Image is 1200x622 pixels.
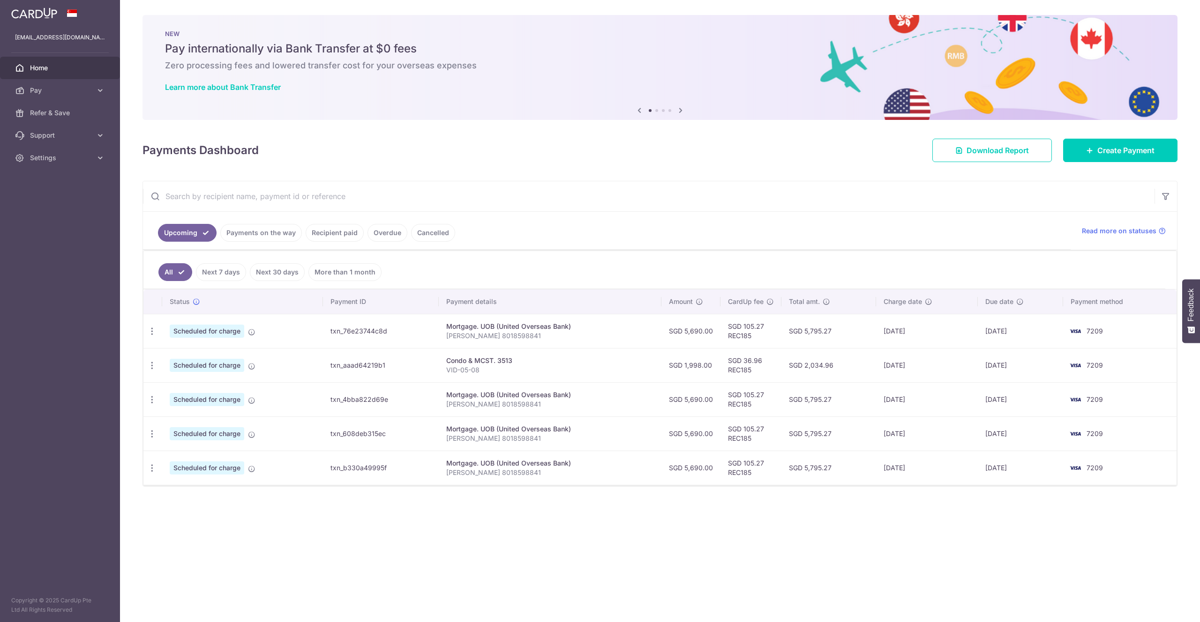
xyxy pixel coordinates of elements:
td: SGD 2,034.96 [781,348,876,382]
span: Create Payment [1097,145,1155,156]
td: [DATE] [978,348,1063,382]
div: Mortgage. UOB (United Overseas Bank) [446,424,654,434]
div: Condo & MCST. 3513 [446,356,654,365]
td: txn_4bba822d69e [323,382,439,416]
p: [EMAIL_ADDRESS][DOMAIN_NAME] [15,33,105,42]
td: SGD 105.27 REC185 [720,416,781,451]
td: SGD 1,998.00 [661,348,720,382]
th: Payment method [1063,289,1177,314]
span: Pay [30,86,92,95]
td: [DATE] [978,382,1063,416]
div: Mortgage. UOB (United Overseas Bank) [446,459,654,468]
span: Total amt. [789,297,820,306]
a: Create Payment [1063,139,1177,162]
td: [DATE] [876,451,978,485]
p: [PERSON_NAME] 8018598841 [446,331,654,341]
a: Next 30 days [250,263,305,281]
td: SGD 5,690.00 [661,314,720,348]
td: SGD 5,795.27 [781,314,876,348]
img: Bank Card [1066,394,1085,405]
td: txn_76e23744c8d [323,314,439,348]
span: Amount [669,297,693,306]
p: [PERSON_NAME] 8018598841 [446,400,654,409]
a: Overdue [367,224,407,242]
img: Bank Card [1066,462,1085,474]
td: SGD 5,690.00 [661,416,720,451]
span: Settings [30,153,92,163]
img: Bank Card [1066,326,1085,337]
span: Scheduled for charge [170,427,244,440]
td: SGD 5,690.00 [661,382,720,416]
td: SGD 5,795.27 [781,416,876,451]
td: [DATE] [978,416,1063,451]
span: Scheduled for charge [170,325,244,338]
div: Mortgage. UOB (United Overseas Bank) [446,322,654,331]
a: Read more on statuses [1082,226,1166,236]
td: [DATE] [978,451,1063,485]
td: [DATE] [876,416,978,451]
td: txn_b330a49995f [323,451,439,485]
td: [DATE] [876,348,978,382]
a: Payments on the way [220,224,302,242]
input: Search by recipient name, payment id or reference [143,181,1155,211]
span: Feedback [1187,289,1195,321]
td: SGD 5,795.27 [781,451,876,485]
span: Scheduled for charge [170,359,244,372]
button: Feedback - Show survey [1182,279,1200,343]
a: All [158,263,192,281]
span: Support [30,131,92,140]
a: Learn more about Bank Transfer [165,82,281,92]
span: Refer & Save [30,108,92,118]
th: Payment details [439,289,661,314]
td: SGD 105.27 REC185 [720,451,781,485]
h5: Pay internationally via Bank Transfer at $0 fees [165,41,1155,56]
p: VID-05-08 [446,365,654,375]
span: 7209 [1087,464,1103,472]
span: 7209 [1087,429,1103,437]
th: Payment ID [323,289,439,314]
span: Download Report [967,145,1029,156]
td: SGD 5,795.27 [781,382,876,416]
a: Upcoming [158,224,217,242]
div: Mortgage. UOB (United Overseas Bank) [446,390,654,400]
span: Scheduled for charge [170,461,244,474]
a: More than 1 month [308,263,382,281]
td: SGD 36.96 REC185 [720,348,781,382]
p: [PERSON_NAME] 8018598841 [446,434,654,443]
span: Status [170,297,190,306]
td: [DATE] [876,314,978,348]
span: 7209 [1087,395,1103,403]
img: Bank Card [1066,428,1085,439]
span: Scheduled for charge [170,393,244,406]
img: Bank Card [1066,360,1085,371]
a: Next 7 days [196,263,246,281]
td: [DATE] [978,314,1063,348]
td: SGD 105.27 REC185 [720,382,781,416]
span: 7209 [1087,361,1103,369]
span: Due date [985,297,1013,306]
p: [PERSON_NAME] 8018598841 [446,468,654,477]
td: txn_aaad64219b1 [323,348,439,382]
span: Charge date [884,297,922,306]
p: NEW [165,30,1155,37]
td: txn_608deb315ec [323,416,439,451]
td: SGD 105.27 REC185 [720,314,781,348]
a: Cancelled [411,224,455,242]
span: CardUp fee [728,297,764,306]
a: Download Report [932,139,1052,162]
span: Read more on statuses [1082,226,1156,236]
span: 7209 [1087,327,1103,335]
h4: Payments Dashboard [142,142,259,159]
td: SGD 5,690.00 [661,451,720,485]
span: Home [30,63,92,73]
a: Recipient paid [306,224,364,242]
img: Bank transfer banner [142,15,1177,120]
img: CardUp [11,7,57,19]
h6: Zero processing fees and lowered transfer cost for your overseas expenses [165,60,1155,71]
td: [DATE] [876,382,978,416]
